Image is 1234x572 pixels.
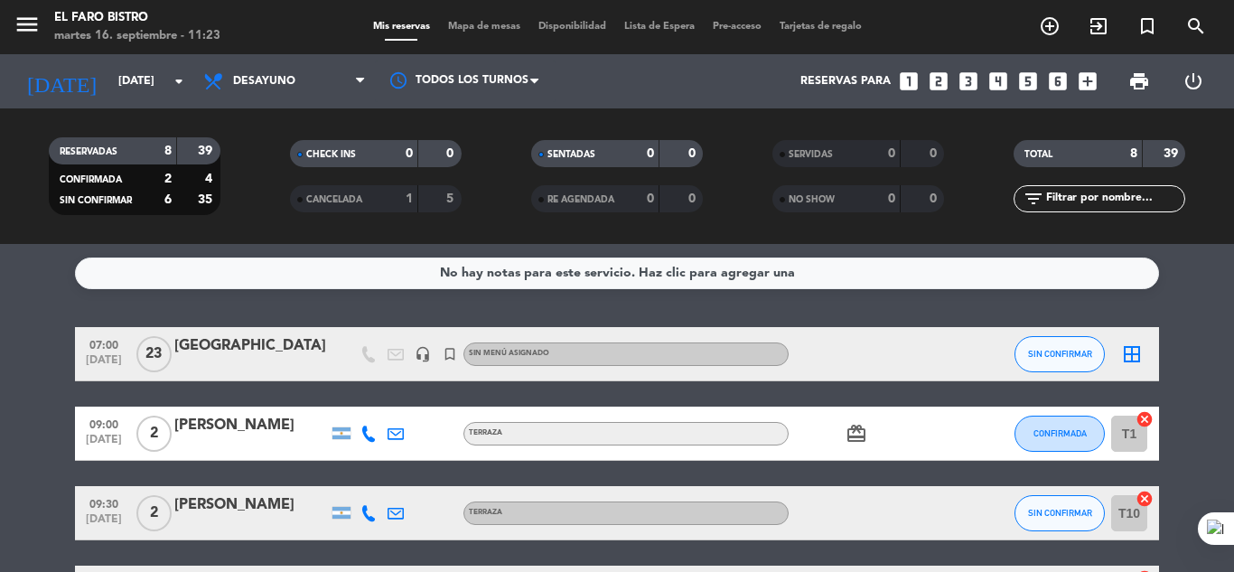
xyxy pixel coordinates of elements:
i: [DATE] [14,61,109,101]
span: SIN CONFIRMAR [1028,508,1092,518]
span: RE AGENDADA [547,195,614,204]
i: turned_in_not [1136,15,1158,37]
button: menu [14,11,41,44]
span: print [1128,70,1150,92]
span: RESERVADAS [60,147,117,156]
span: CANCELADA [306,195,362,204]
i: arrow_drop_down [168,70,190,92]
span: 2 [136,416,172,452]
span: Disponibilidad [529,22,615,32]
span: Sin menú asignado [469,350,549,357]
strong: 0 [688,192,699,205]
i: power_settings_new [1183,70,1204,92]
span: CHECK INS [306,150,356,159]
button: SIN CONFIRMAR [1014,336,1105,372]
span: 09:00 [81,413,126,434]
strong: 0 [647,192,654,205]
span: 2 [136,495,172,531]
span: CONFIRMADA [1033,428,1087,438]
i: looks_4 [986,70,1010,93]
i: cancel [1136,490,1154,508]
span: Pre-acceso [704,22,771,32]
strong: 8 [164,145,172,157]
strong: 4 [205,173,216,185]
span: Reservas para [800,75,891,88]
span: SIN CONFIRMAR [1028,349,1092,359]
span: SIN CONFIRMAR [60,196,132,205]
span: SERVIDAS [789,150,833,159]
i: add_box [1076,70,1099,93]
span: [DATE] [81,434,126,455]
i: looks_two [927,70,950,93]
i: menu [14,11,41,38]
i: looks_5 [1016,70,1040,93]
i: border_all [1121,343,1143,365]
span: Tarjetas de regalo [771,22,871,32]
strong: 39 [198,145,216,157]
i: card_giftcard [846,423,867,445]
strong: 1 [406,192,413,205]
span: [DATE] [81,354,126,375]
strong: 5 [446,192,457,205]
i: headset_mic [415,346,431,362]
span: 23 [136,336,172,372]
span: Lista de Espera [615,22,704,32]
strong: 0 [888,192,895,205]
div: LOG OUT [1166,54,1220,108]
strong: 6 [164,193,172,206]
span: Mapa de mesas [439,22,529,32]
i: search [1185,15,1207,37]
div: [PERSON_NAME] [174,493,328,517]
strong: 0 [446,147,457,160]
i: looks_one [897,70,921,93]
strong: 0 [647,147,654,160]
strong: 2 [164,173,172,185]
span: 09:30 [81,492,126,513]
span: TOTAL [1024,150,1052,159]
span: Terraza [469,509,502,516]
span: Desayuno [233,75,295,88]
span: 07:00 [81,333,126,354]
button: SIN CONFIRMAR [1014,495,1105,531]
strong: 39 [1164,147,1182,160]
span: Mis reservas [364,22,439,32]
i: looks_6 [1046,70,1070,93]
i: looks_3 [957,70,980,93]
span: [DATE] [81,513,126,534]
i: exit_to_app [1088,15,1109,37]
strong: 0 [406,147,413,160]
i: turned_in_not [442,346,458,362]
strong: 0 [930,192,940,205]
strong: 8 [1130,147,1137,160]
button: CONFIRMADA [1014,416,1105,452]
div: No hay notas para este servicio. Haz clic para agregar una [440,263,795,284]
strong: 35 [198,193,216,206]
span: CONFIRMADA [60,175,122,184]
span: SENTADAS [547,150,595,159]
strong: 0 [930,147,940,160]
div: [PERSON_NAME] [174,414,328,437]
i: add_circle_outline [1039,15,1061,37]
span: NO SHOW [789,195,835,204]
div: El Faro Bistro [54,9,220,27]
div: [GEOGRAPHIC_DATA] [174,334,328,358]
input: Filtrar por nombre... [1044,189,1184,209]
strong: 0 [688,147,699,160]
i: filter_list [1023,188,1044,210]
i: cancel [1136,410,1154,428]
span: Terraza [469,429,502,436]
strong: 0 [888,147,895,160]
div: martes 16. septiembre - 11:23 [54,27,220,45]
